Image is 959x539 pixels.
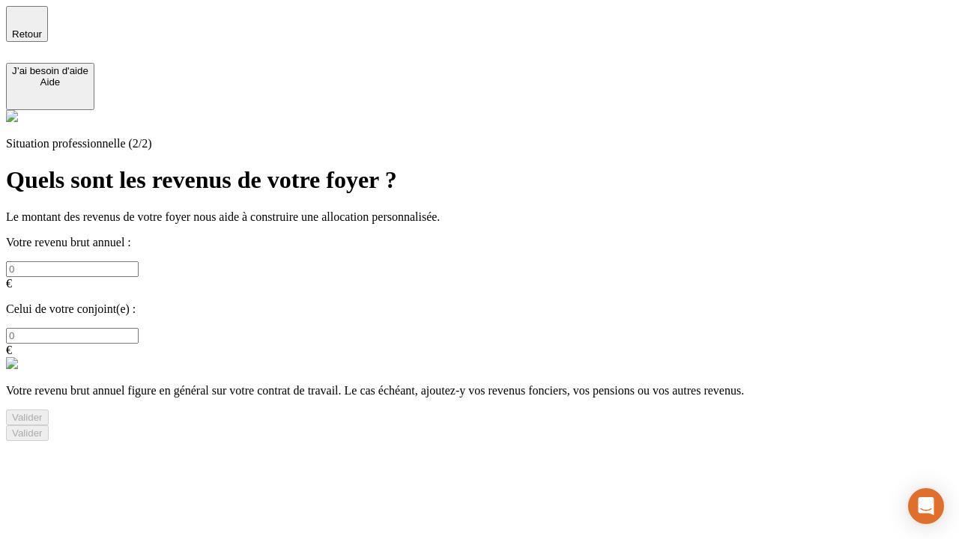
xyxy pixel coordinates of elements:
[6,236,953,249] p: Votre revenu brut annuel :
[6,210,953,224] p: Le montant des revenus de votre foyer nous aide à construire une allocation personnalisée.
[12,412,43,423] div: Valider
[6,425,49,441] button: Valider
[12,76,88,88] div: Aide
[6,261,139,277] input: 0
[12,65,88,76] div: J’ai besoin d'aide
[6,328,139,344] input: 0
[6,166,953,194] h1: Quels sont les revenus de votre foyer ?
[6,302,953,316] p: Celui de votre conjoint(e) :
[6,110,18,122] img: alexis.png
[6,63,94,110] button: J’ai besoin d'aideAide
[6,357,18,369] img: alexis.png
[12,427,43,439] div: Valider
[6,137,953,150] p: Situation professionnelle (2/2)
[6,344,12,356] span: €
[6,277,12,290] span: €
[12,28,42,40] span: Retour
[6,6,48,42] button: Retour
[908,488,944,524] div: Open Intercom Messenger
[6,384,953,398] p: Votre revenu brut annuel figure en général sur votre contrat de travail. Le cas échéant, ajoutez-...
[6,409,49,425] button: Valider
